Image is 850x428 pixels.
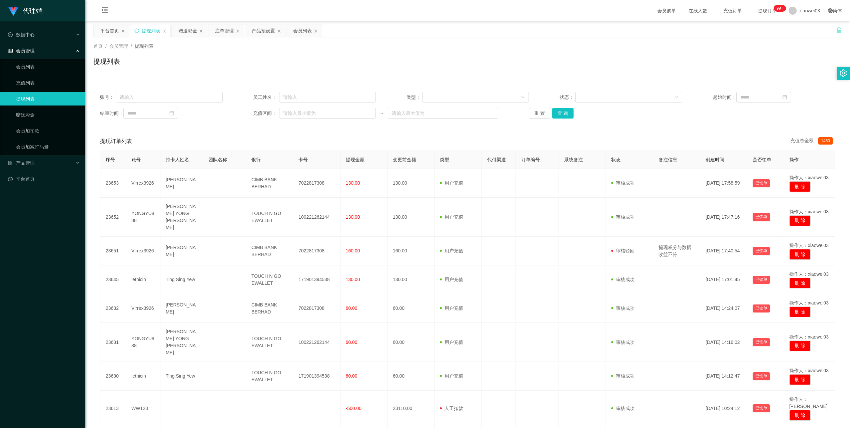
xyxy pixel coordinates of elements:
h1: 代理端 [23,0,43,22]
td: lethicin [126,362,160,391]
td: 23630 [100,362,126,391]
span: 序号 [106,157,115,162]
span: 提现订单列表 [100,137,132,145]
span: 是否锁单 [753,157,771,162]
td: 100221262144 [293,323,340,362]
span: 审核成功 [611,214,635,220]
td: Ting Sing Yew [160,265,203,294]
td: TOUCH N GO EWALLET [246,323,293,362]
span: / [105,43,107,49]
input: 请输入最小值为 [279,108,376,119]
span: 充值订单 [720,8,745,13]
td: 130.00 [387,169,435,198]
td: 提现积分与数据收益不符 [653,237,700,265]
td: 60.00 [387,362,435,391]
span: 操作人：xiaowei03 [789,243,829,248]
span: 产品管理 [8,160,35,166]
td: [DATE] 14:12:47 [700,362,747,391]
span: / [131,43,132,49]
input: 请输入 [279,92,376,102]
i: 图标: down [674,95,678,100]
span: 用户充值 [440,340,463,345]
td: 23631 [100,323,126,362]
td: lethicin [126,265,160,294]
span: 充值区间： [253,110,279,117]
span: 操作人：xiaowei03 [789,175,829,180]
button: 删 除 [789,306,811,317]
a: 代理端 [8,8,43,13]
button: 已锁单 [753,179,770,187]
td: TOUCH N GO EWALLET [246,198,293,237]
i: 图标: menu-fold [93,0,116,22]
td: Virrex3926 [126,237,160,265]
span: 130.00 [346,277,360,282]
button: 已锁单 [753,247,770,255]
span: 提现订单 [755,8,780,13]
i: 图标: sync [134,28,139,33]
button: 已锁单 [753,304,770,312]
td: CIMB BANK BERHAD [246,237,293,265]
i: 图标: close [199,29,203,33]
button: 查 询 [552,108,574,119]
button: 重 置 [529,108,550,119]
span: 卡号 [298,157,308,162]
span: 账号 [131,157,141,162]
div: 注单管理 [215,24,234,37]
a: 充值列表 [16,76,80,89]
span: 结束时间： [100,110,123,117]
img: logo.9652507e.png [8,7,19,16]
span: 60.00 [346,373,357,379]
span: 操作 [789,157,799,162]
div: 赠送彩金 [178,24,197,37]
a: 会员加扣款 [16,124,80,138]
td: Ting Sing Yew [160,362,203,391]
td: [PERSON_NAME] YONG [PERSON_NAME] [160,198,203,237]
span: 用户充值 [440,214,463,220]
td: 23651 [100,237,126,265]
td: YONGYU888 [126,323,160,362]
span: 类型： [406,94,422,101]
span: 订单编号 [521,157,540,162]
a: 图标: dashboard平台首页 [8,172,80,186]
span: 60.00 [346,305,357,311]
button: 已锁单 [753,404,770,412]
td: TOUCH N GO EWALLET [246,265,293,294]
span: 用户充值 [440,305,463,311]
i: 图标: appstore-o [8,161,13,165]
td: [DATE] 17:40:54 [700,237,747,265]
span: 会员管理 [109,43,128,49]
span: 审核成功 [611,373,635,379]
i: 图标: close [121,29,125,33]
span: 审核成功 [611,277,635,282]
span: 银行 [251,157,261,162]
span: 账号： [100,94,116,101]
span: 审核成功 [611,305,635,311]
i: 图标: unlock [836,27,842,33]
span: 提现列表 [135,43,153,49]
button: 删 除 [789,249,811,260]
span: 人工扣款 [440,406,463,411]
td: 7022817308 [293,169,340,198]
i: 图标: calendar [782,95,787,99]
span: 提现金额 [346,157,364,162]
td: WW123 [126,391,160,426]
td: Virrex3926 [126,294,160,323]
td: 7022817308 [293,294,340,323]
td: TOUCH N GO EWALLET [246,362,293,391]
span: 审核成功 [611,340,635,345]
td: 23652 [100,198,126,237]
a: 提现列表 [16,92,80,105]
td: 23613 [100,391,126,426]
span: 160.00 [346,248,360,253]
i: 图标: close [277,29,281,33]
span: 审核成功 [611,180,635,186]
td: [DATE] 17:01:45 [700,265,747,294]
td: [DATE] 14:16:02 [700,323,747,362]
i: 图标: check-circle-o [8,32,13,37]
button: 已锁单 [753,213,770,221]
td: 23110.00 [387,391,435,426]
div: 提现列表 [142,24,160,37]
td: YONGYU888 [126,198,160,237]
button: 删 除 [789,410,811,421]
a: 赠送彩金 [16,108,80,122]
